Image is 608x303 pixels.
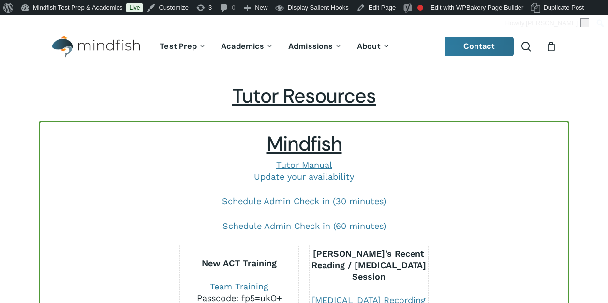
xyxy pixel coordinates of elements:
[357,41,381,51] span: About
[152,29,397,65] nav: Main Menu
[267,131,342,157] span: Mindfish
[281,43,350,51] a: Admissions
[526,19,578,27] span: [PERSON_NAME]
[502,15,593,31] a: Howdy,
[417,5,423,11] div: Focus keyphrase not set
[222,221,386,231] a: Schedule Admin Check in (60 minutes)
[288,41,333,51] span: Admissions
[39,29,569,65] header: Main Menu
[463,41,495,51] span: Contact
[222,196,386,206] a: Schedule Admin Check in (30 minutes)
[221,41,264,51] span: Academics
[232,83,376,109] span: Tutor Resources
[350,43,398,51] a: About
[214,43,281,51] a: Academics
[311,248,426,282] b: [PERSON_NAME]’s Recent Reading / [MEDICAL_DATA] Session
[276,160,332,170] a: Tutor Manual
[210,281,268,291] a: Team Training
[160,41,197,51] span: Test Prep
[126,3,143,12] a: Live
[445,37,514,56] a: Contact
[202,258,277,268] b: New ACT Training
[152,43,214,51] a: Test Prep
[254,171,354,182] a: Update your availability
